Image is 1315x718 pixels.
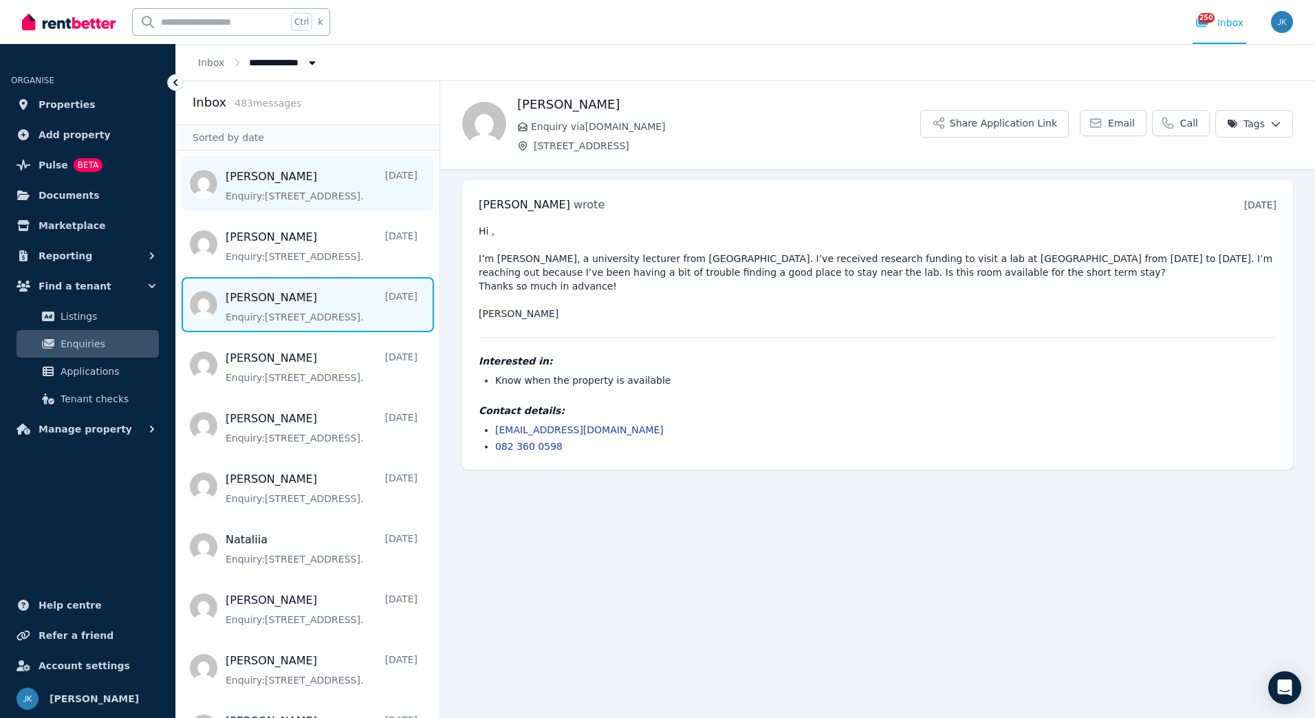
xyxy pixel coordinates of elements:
span: Enquiry via [DOMAIN_NAME] [531,120,920,133]
span: Manage property [39,421,132,437]
h2: Inbox [193,93,226,112]
a: Nataliia[DATE]Enquiry:[STREET_ADDRESS]. [226,532,417,566]
span: Enquiries [61,336,153,352]
span: [PERSON_NAME] [479,198,570,211]
a: [EMAIL_ADDRESS][DOMAIN_NAME] [495,424,664,435]
button: Tags [1215,110,1293,138]
span: Reporting [39,248,92,264]
a: [PERSON_NAME][DATE]Enquiry:[STREET_ADDRESS]. [226,653,417,687]
img: Victor [462,102,506,146]
a: Inbox [198,57,224,68]
span: wrote [574,198,605,211]
img: Joanna Kunicka [1271,11,1293,33]
span: Account settings [39,657,130,674]
a: Tenant checks [17,385,159,413]
li: Know when the property is available [495,373,1276,387]
span: Applications [61,363,153,380]
a: [PERSON_NAME][DATE]Enquiry:[STREET_ADDRESS]. [226,168,417,203]
a: Properties [11,91,164,118]
span: Marketplace [39,217,105,234]
a: Help centre [11,591,164,619]
div: Inbox [1195,16,1243,30]
span: Tenant checks [61,391,153,407]
button: Manage property [11,415,164,443]
a: [PERSON_NAME][DATE]Enquiry:[STREET_ADDRESS]. [226,592,417,627]
a: Add property [11,121,164,149]
span: 483 message s [235,98,301,109]
span: Call [1180,116,1198,130]
a: Refer a friend [11,622,164,649]
img: RentBetter [22,12,116,32]
img: Joanna Kunicka [17,688,39,710]
span: Documents [39,187,100,204]
a: Email [1080,110,1146,136]
h4: Interested in: [479,354,1276,368]
span: Tags [1227,117,1265,131]
h4: Contact details: [479,404,1276,417]
span: 250 [1198,13,1215,23]
span: Properties [39,96,96,113]
a: Marketplace [11,212,164,239]
a: Account settings [11,652,164,679]
a: [PERSON_NAME][DATE]Enquiry:[STREET_ADDRESS]. [226,471,417,505]
a: Applications [17,358,159,385]
span: Help centre [39,597,102,613]
span: Listings [61,308,153,325]
span: Add property [39,127,111,143]
a: [PERSON_NAME][DATE]Enquiry:[STREET_ADDRESS]. [226,350,417,384]
a: Enquiries [17,330,159,358]
div: Sorted by date [176,124,439,151]
a: Documents [11,182,164,209]
a: [PERSON_NAME][DATE]Enquiry:[STREET_ADDRESS]. [226,290,417,324]
span: Pulse [39,157,68,173]
span: k [318,17,323,28]
a: [PERSON_NAME][DATE]Enquiry:[STREET_ADDRESS]. [226,229,417,263]
span: Ctrl [291,13,312,31]
span: Refer a friend [39,627,113,644]
a: Listings [17,303,159,330]
span: ORGANISE [11,76,54,85]
a: PulseBETA [11,151,164,179]
a: 082 360 0598 [495,441,563,452]
button: Share Application Link [920,110,1069,138]
button: Find a tenant [11,272,164,300]
span: [PERSON_NAME] [50,690,139,707]
a: [PERSON_NAME][DATE]Enquiry:[STREET_ADDRESS]. [226,411,417,445]
span: Email [1108,116,1135,130]
div: Open Intercom Messenger [1268,671,1301,704]
span: Find a tenant [39,278,111,294]
button: Reporting [11,242,164,270]
h1: [PERSON_NAME] [517,95,920,114]
time: [DATE] [1244,199,1276,210]
a: Call [1152,110,1210,136]
pre: Hi , I’m [PERSON_NAME], a university lecturer from [GEOGRAPHIC_DATA]. I’ve received research fund... [479,224,1276,320]
nav: Breadcrumb [176,44,341,80]
span: BETA [74,158,102,172]
span: [STREET_ADDRESS] [534,139,920,153]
